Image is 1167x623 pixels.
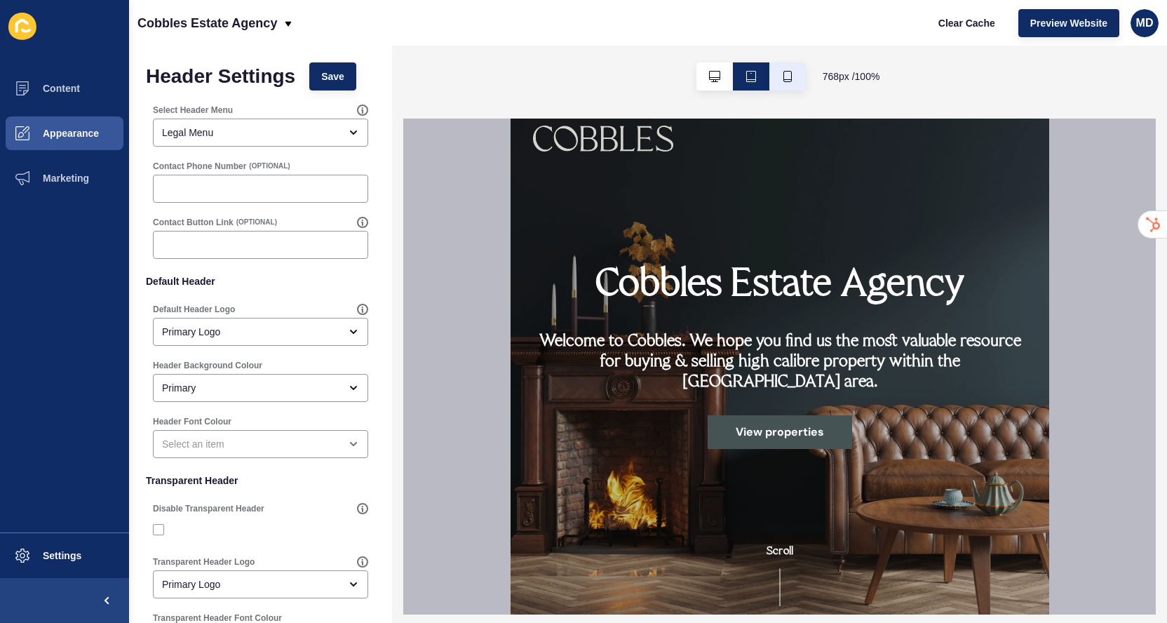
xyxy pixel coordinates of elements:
p: Transparent Header [146,465,375,496]
label: Contact Phone Number [153,161,246,172]
span: Save [321,69,344,83]
a: View properties [197,297,342,330]
button: Preview Website [1018,9,1119,37]
h1: Header Settings [146,69,295,83]
span: 768 px / 100 % [823,69,880,83]
span: Preview Website [1030,16,1107,30]
p: Cobbles Estate Agency [137,6,277,41]
button: Save [309,62,356,91]
span: (OPTIONAL) [236,217,277,227]
p: Default Header [146,266,375,297]
span: Clear Cache [938,16,995,30]
label: Contact Button Link [153,217,234,228]
label: Default Header Logo [153,304,235,315]
div: open menu [153,318,368,346]
span: (OPTIONAL) [249,161,290,171]
label: Select Header Menu [153,105,233,116]
img: Company logo [22,7,163,33]
div: open menu [153,374,368,402]
label: Header Font Colour [153,416,231,427]
span: MD [1136,16,1154,30]
label: Disable Transparent Header [153,503,264,514]
label: Header Background Colour [153,360,262,371]
h2: Welcome to Cobbles. We hope you find us the most valuable resource for buying & selling high cali... [17,213,522,274]
div: open menu [153,430,368,458]
div: Scroll [6,424,533,488]
label: Transparent Header Logo [153,556,255,568]
button: Clear Cache [926,9,1007,37]
div: open menu [153,570,368,598]
h1: Cobbles Estate Agency [85,144,454,191]
div: open menu [153,119,368,147]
